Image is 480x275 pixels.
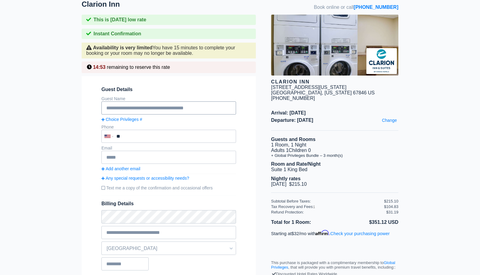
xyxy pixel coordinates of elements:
span: remaining to reserve this rate [107,65,170,70]
strong: Availability is very limited [93,45,152,50]
span: You have 15 minutes to complete your booking or your room may no longer be available. [86,45,235,56]
span: Book online or call [314,5,398,10]
span: Children 0 [289,148,311,153]
li: $351.12 USD [335,218,398,226]
img: Brand logo for Clarion Inn [366,48,397,74]
a: Add another email [101,166,236,171]
li: Adults 1 [271,148,398,153]
div: $104.83 [384,204,398,209]
img: hotel image [271,15,398,76]
div: [PHONE_NUMBER] [271,96,398,101]
a: Any special requests or accessibility needs? [101,176,236,181]
div: [STREET_ADDRESS][US_STATE] [271,85,346,90]
li: Total for 1 Room: [271,218,335,226]
a: Check your purchasing power - Learn more about Affirm Financing (opens in modal) [330,231,390,236]
b: Room and Rate/Night [271,161,321,167]
div: $31.19 [386,210,398,214]
span: Affirm [316,230,329,235]
a: Global Privileges [271,260,395,270]
div: United States: +1 [102,130,115,142]
span: $32 [291,231,299,236]
span: 14:53 [93,65,105,70]
span: [GEOGRAPHIC_DATA], [271,90,323,95]
div: This is [DATE] low rate [82,15,256,25]
a: Change [380,116,398,124]
p: Starting at /mo with . [271,230,398,236]
span: [US_STATE] [324,90,351,95]
span: US [368,90,375,95]
label: Text me a copy of the confirmation and occasional offers [101,183,236,193]
p: This purchase is packaged with a complimentary membership to , that will provide you with premium... [271,260,398,270]
span: 67846 [353,90,367,95]
label: Email [101,146,112,150]
li: + Global Privileges Bundle – 3 month(s) [271,153,398,158]
li: Suite 1 King Bed [271,167,398,172]
a: Choice Privileges # [101,117,236,122]
div: Clarion Inn [271,79,398,85]
span: Departure: [DATE] [271,118,398,123]
a: [PHONE_NUMBER] [354,5,398,10]
span: [GEOGRAPHIC_DATA] [102,243,236,254]
label: Guest Name [101,96,125,101]
b: Guests and Rooms [271,137,316,142]
iframe: PayPal Message 1 [271,242,398,248]
div: Tax Recovery and Fees: [271,204,384,209]
div: Refund Protection: [271,210,386,214]
div: $215.10 [384,199,398,203]
span: Guest Details [101,87,236,92]
div: Subtotal Before Taxes: [271,199,384,203]
div: Instant Confirmation [82,29,256,39]
label: Phone [101,125,114,129]
span: Arrival: [DATE] [271,110,398,116]
span: [DATE] $215.10 [271,182,307,187]
b: Nightly rates [271,176,301,181]
li: 1 Room, 1 Night [271,142,398,148]
span: Billing Details [101,201,236,206]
